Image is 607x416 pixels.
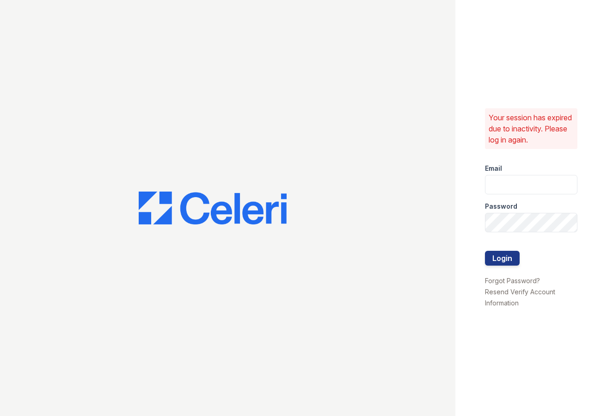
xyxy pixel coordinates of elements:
[489,112,574,145] p: Your session has expired due to inactivity. Please log in again.
[485,251,520,266] button: Login
[139,192,287,225] img: CE_Logo_Blue-a8612792a0a2168367f1c8372b55b34899dd931a85d93a1a3d3e32e68fde9ad4.png
[485,164,502,173] label: Email
[485,277,540,285] a: Forgot Password?
[485,288,555,307] a: Resend Verify Account Information
[485,202,517,211] label: Password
